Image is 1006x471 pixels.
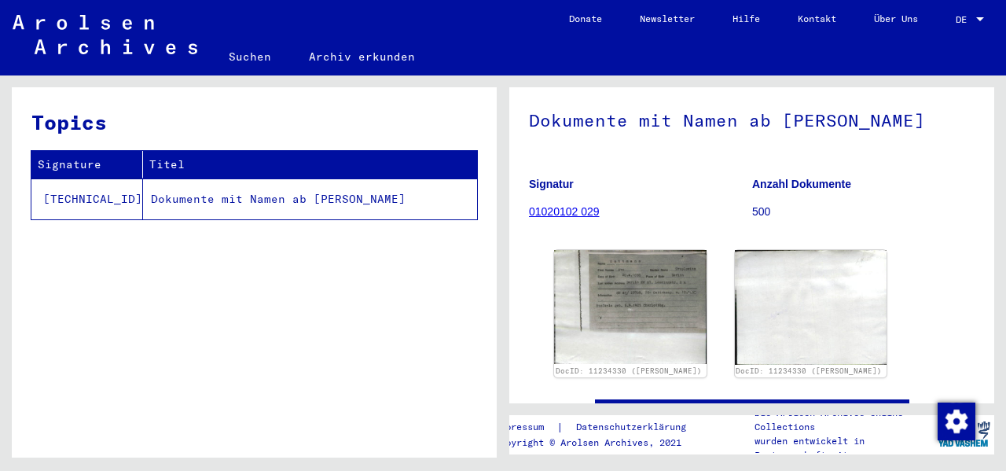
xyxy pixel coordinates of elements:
[31,178,143,219] td: [TECHNICAL_ID]
[494,436,705,450] p: Copyright © Arolsen Archives, 2021
[143,151,477,178] th: Titel
[735,250,887,365] img: 002.jpg
[13,15,197,54] img: Arolsen_neg.svg
[529,84,975,153] h1: Dokumente mit Namen ab [PERSON_NAME]
[210,38,290,75] a: Suchen
[494,419,705,436] div: |
[494,419,556,436] a: Impressum
[31,107,476,138] h3: Topics
[554,250,707,364] img: 001.jpg
[752,178,851,190] b: Anzahl Dokumente
[31,151,143,178] th: Signature
[752,204,975,220] p: 500
[736,366,882,375] a: DocID: 11234330 ([PERSON_NAME])
[556,366,702,375] a: DocID: 11234330 ([PERSON_NAME])
[564,419,705,436] a: Datenschutzerklärung
[754,406,934,434] p: Die Arolsen Archives Online-Collections
[937,402,975,440] div: Zustimmung ändern
[956,14,973,25] span: DE
[143,178,477,219] td: Dokumente mit Namen ab [PERSON_NAME]
[754,434,934,462] p: wurden entwickelt in Partnerschaft mit
[529,178,574,190] b: Signatur
[938,403,975,440] img: Zustimmung ändern
[934,414,993,454] img: yv_logo.png
[290,38,434,75] a: Archiv erkunden
[529,205,600,218] a: 01020102 029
